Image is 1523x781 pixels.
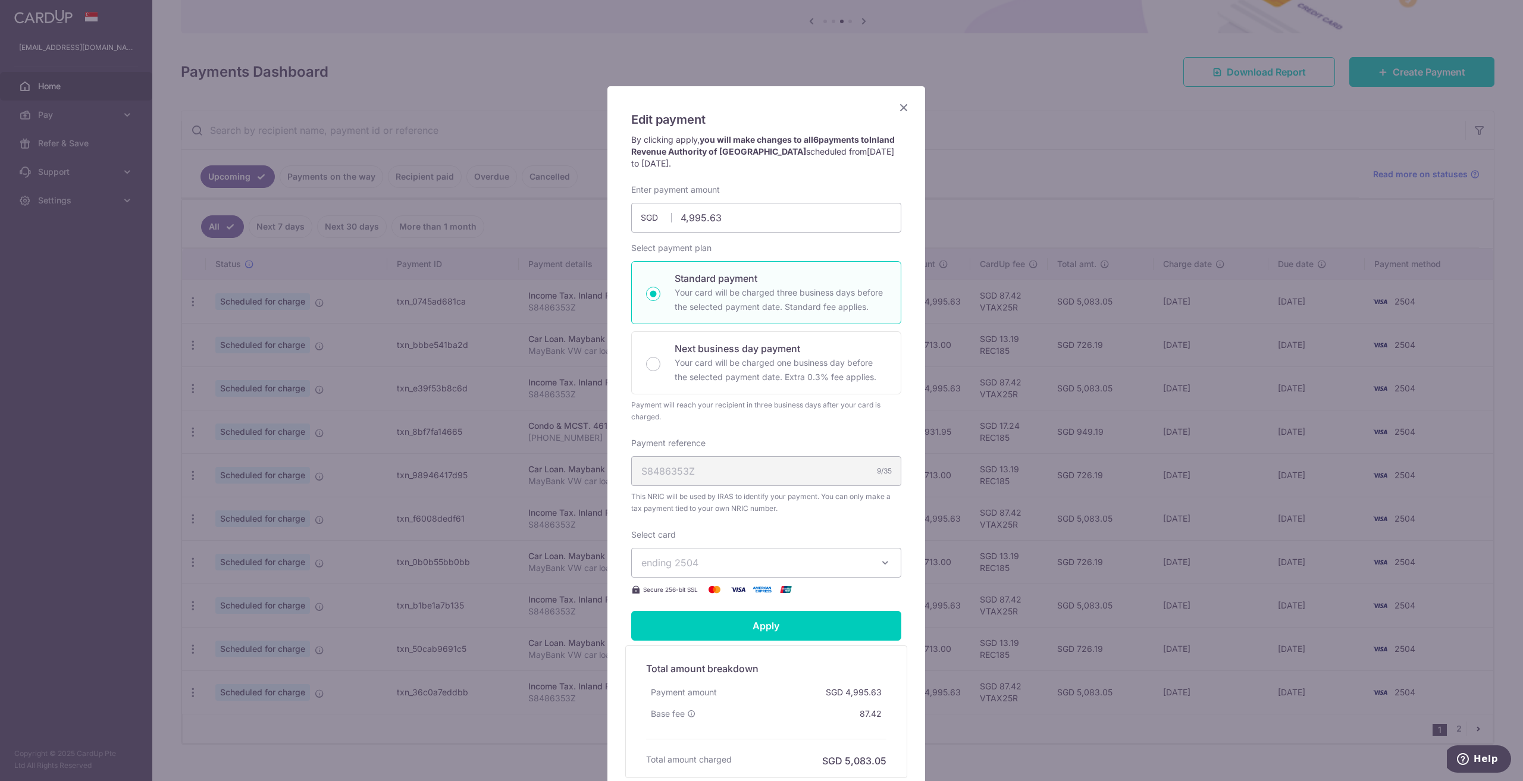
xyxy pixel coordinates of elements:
[631,110,901,129] h5: Edit payment
[631,134,901,170] p: By clicking apply, scheduled from .
[1447,745,1511,775] iframe: Opens a widget where you can find more information
[646,661,886,676] h5: Total amount breakdown
[822,754,886,768] h6: SGD 5,083.05
[631,529,676,541] label: Select card
[631,611,901,641] input: Apply
[651,708,685,720] span: Base fee
[631,437,706,449] label: Payment reference
[631,242,712,254] label: Select payment plan
[821,682,886,703] div: SGD 4,995.63
[675,286,886,314] p: Your card will be charged three business days before the selected payment date. Standard fee appl...
[774,582,798,597] img: UnionPay
[631,399,901,423] div: Payment will reach your recipient in three business days after your card is charged.
[631,491,901,515] span: This NRIC will be used by IRAS to identify your payment. You can only make a tax payment tied to ...
[631,203,901,233] input: 0.00
[643,585,698,594] span: Secure 256-bit SSL
[813,134,819,145] span: 6
[646,682,722,703] div: Payment amount
[675,341,886,356] p: Next business day payment
[897,101,911,115] button: Close
[631,184,720,196] label: Enter payment amount
[631,548,901,578] button: ending 2504
[877,465,892,477] div: 9/35
[703,582,726,597] img: Mastercard
[855,703,886,724] div: 87.42
[675,356,886,384] p: Your card will be charged one business day before the selected payment date. Extra 0.3% fee applies.
[750,582,774,597] img: American Express
[641,557,698,569] span: ending 2504
[641,212,672,224] span: SGD
[631,134,895,156] strong: you will make changes to all payments to
[675,271,886,286] p: Standard payment
[646,754,732,766] h6: Total amount charged
[726,582,750,597] img: Visa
